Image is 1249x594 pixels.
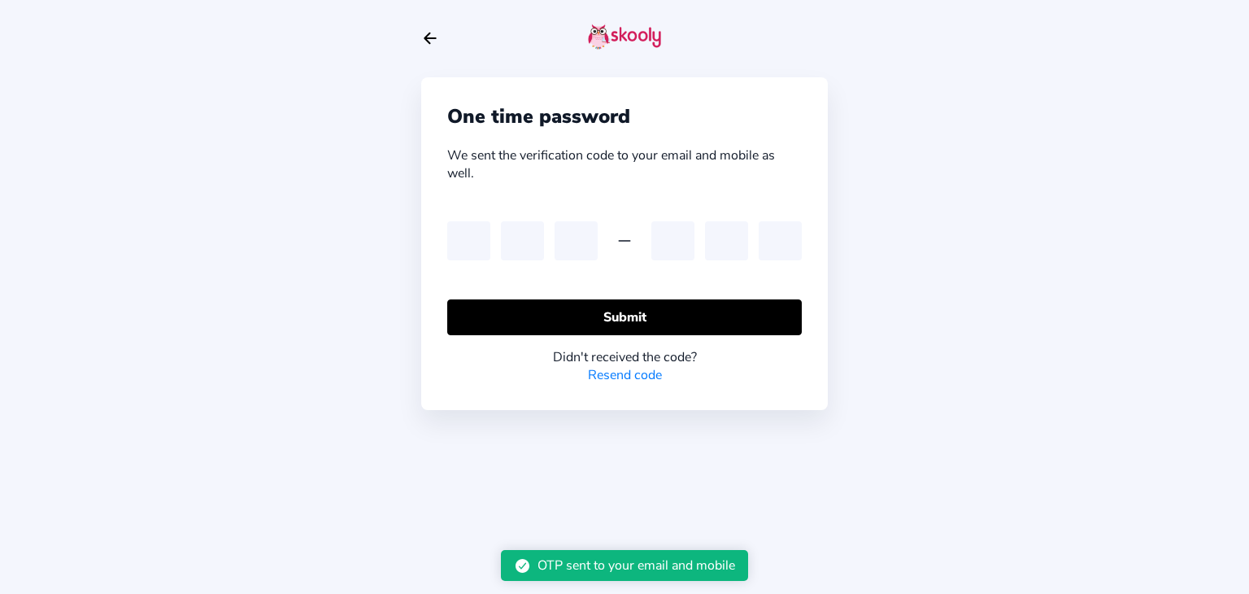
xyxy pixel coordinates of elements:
img: skooly-logo.png [588,24,661,50]
button: Submit [447,299,802,334]
a: Resend code [588,366,662,384]
div: We sent the verification code to your email and mobile as well. [447,146,802,182]
button: arrow back outline [421,29,439,47]
ion-icon: remove outline [615,231,634,251]
div: One time password [447,103,802,129]
div: Didn't received the code? [447,348,802,366]
ion-icon: checkmark circle [514,557,531,574]
div: OTP sent to your email and mobile [537,557,735,574]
